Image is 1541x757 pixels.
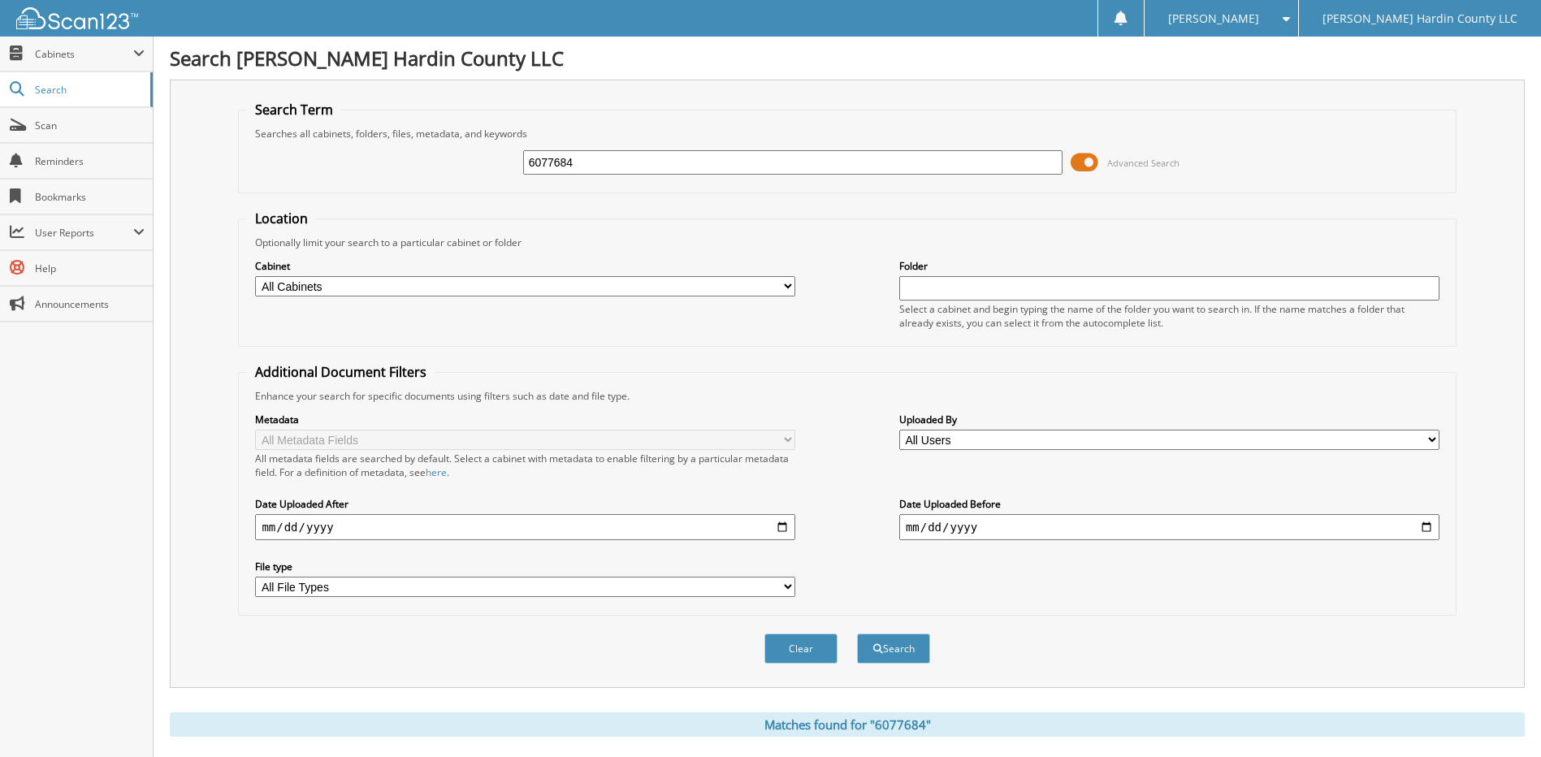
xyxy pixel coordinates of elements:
[35,262,145,275] span: Help
[857,634,930,664] button: Search
[255,259,795,273] label: Cabinet
[255,497,795,511] label: Date Uploaded After
[1168,14,1259,24] span: [PERSON_NAME]
[170,45,1525,71] h1: Search [PERSON_NAME] Hardin County LLC
[247,101,341,119] legend: Search Term
[255,560,795,573] label: File type
[35,119,145,132] span: Scan
[764,634,838,664] button: Clear
[16,7,138,29] img: scan123-logo-white.svg
[899,302,1439,330] div: Select a cabinet and begin typing the name of the folder you want to search in. If the name match...
[247,389,1447,403] div: Enhance your search for specific documents using filters such as date and file type.
[255,452,795,479] div: All metadata fields are searched by default. Select a cabinet with metadata to enable filtering b...
[247,210,316,227] legend: Location
[899,259,1439,273] label: Folder
[35,83,142,97] span: Search
[255,514,795,540] input: start
[35,47,133,61] span: Cabinets
[255,413,795,426] label: Metadata
[247,363,435,381] legend: Additional Document Filters
[899,497,1439,511] label: Date Uploaded Before
[1322,14,1517,24] span: [PERSON_NAME] Hardin County LLC
[899,514,1439,540] input: end
[247,127,1447,141] div: Searches all cabinets, folders, files, metadata, and keywords
[35,297,145,311] span: Announcements
[35,226,133,240] span: User Reports
[170,712,1525,737] div: Matches found for "6077684"
[426,465,447,479] a: here
[35,190,145,204] span: Bookmarks
[35,154,145,168] span: Reminders
[899,413,1439,426] label: Uploaded By
[1107,157,1180,169] span: Advanced Search
[247,236,1447,249] div: Optionally limit your search to a particular cabinet or folder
